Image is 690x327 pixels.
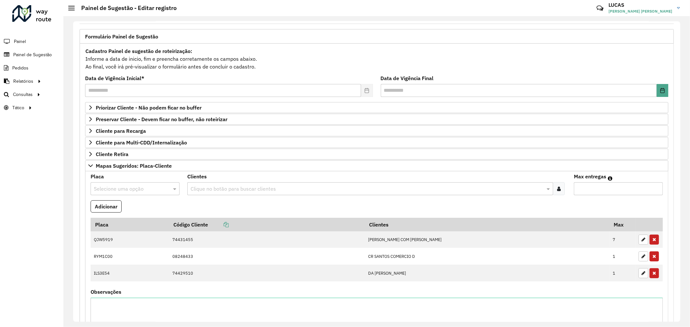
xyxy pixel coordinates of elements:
label: Observações [91,288,121,296]
a: Preservar Cliente - Devem ficar no buffer, não roteirizar [85,114,668,125]
td: 74429510 [169,265,365,281]
th: Clientes [365,218,609,231]
div: Informe a data de inicio, fim e preencha corretamente os campos abaixo. Ao final, você irá pré-vi... [85,47,668,71]
strong: Cadastro Painel de sugestão de roteirização: [85,48,192,54]
span: Tático [12,104,24,111]
span: Preservar Cliente - Devem ficar no buffer, não roteirizar [96,117,227,122]
h2: Painel de Sugestão - Editar registro [75,5,177,12]
th: Max [609,218,635,231]
th: Placa [91,218,169,231]
span: Priorizar Cliente - Não podem ficar no buffer [96,105,202,110]
span: Pedidos [12,65,28,71]
label: Placa [91,173,104,180]
td: QJW5919 [91,231,169,248]
span: [PERSON_NAME] [PERSON_NAME] [608,8,672,14]
td: CR SANTOS COMERCIO D [365,248,609,265]
span: Formulário Painel de Sugestão [85,34,158,39]
a: Contato Rápido [593,1,607,15]
span: Painel de Sugestão [13,51,52,58]
button: Choose Date [657,84,668,97]
td: 1 [609,248,635,265]
span: Mapas Sugeridos: Placa-Cliente [96,163,172,168]
td: 74431455 [169,231,365,248]
a: Mapas Sugeridos: Placa-Cliente [85,160,668,171]
button: Adicionar [91,200,122,213]
td: DA [PERSON_NAME] [365,265,609,281]
span: Relatórios [13,78,33,85]
label: Data de Vigência Inicial [85,74,144,82]
span: Cliente para Recarga [96,128,146,133]
a: Cliente para Recarga [85,125,668,136]
td: ILS3E54 [91,265,169,281]
a: Priorizar Cliente - Não podem ficar no buffer [85,102,668,113]
td: 7 [609,231,635,248]
th: Código Cliente [169,218,365,231]
span: Consultas [13,91,33,98]
td: 1 [609,265,635,281]
td: RYM1C00 [91,248,169,265]
a: Cliente para Multi-CDD/Internalização [85,137,668,148]
td: [PERSON_NAME] COM [PERSON_NAME] [365,231,609,248]
label: Max entregas [574,173,606,180]
label: Data de Vigência Final [381,74,434,82]
label: Clientes [187,173,207,180]
a: Copiar [208,221,229,228]
span: Painel [14,38,26,45]
td: 08248433 [169,248,365,265]
span: Cliente Retira [96,152,128,157]
a: Cliente Retira [85,149,668,160]
h3: LUCAS [608,2,672,8]
em: Máximo de clientes que serão colocados na mesma rota com os clientes informados [608,176,612,181]
span: Cliente para Multi-CDD/Internalização [96,140,187,145]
